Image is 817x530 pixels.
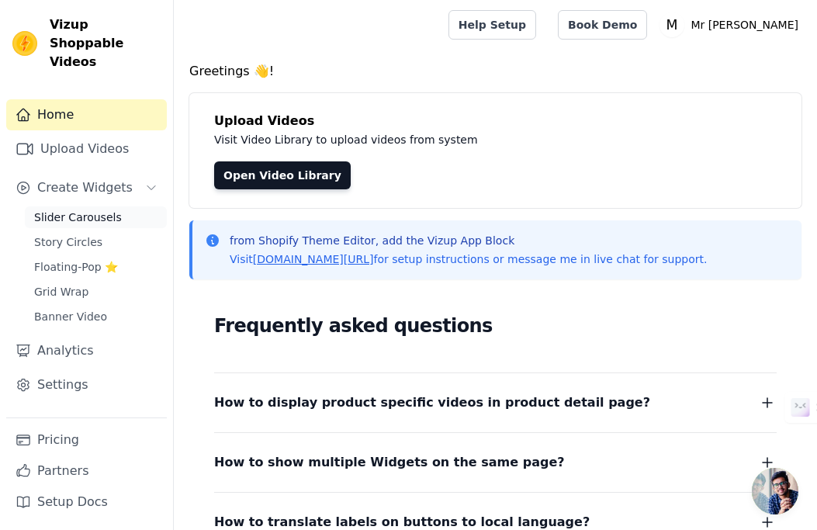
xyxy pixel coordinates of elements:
span: Floating-Pop ⭐ [34,259,118,275]
span: Slider Carousels [34,210,122,225]
a: Upload Videos [6,133,167,165]
span: Grid Wrap [34,284,88,300]
h2: Frequently asked questions [214,310,777,341]
a: Settings [6,369,167,400]
a: Setup Docs [6,487,167,518]
p: Visit Video Library to upload videos from system [214,130,777,149]
span: How to show multiple Widgets on the same page? [214,452,565,473]
img: Vizup [12,31,37,56]
span: Vizup Shoppable Videos [50,16,161,71]
p: Mr [PERSON_NAME] [684,11,805,39]
a: Floating-Pop ⭐ [25,256,167,278]
a: Story Circles [25,231,167,253]
p: from Shopify Theme Editor, add the Vizup App Block [230,233,707,248]
a: Pricing [6,424,167,456]
a: Open Video Library [214,161,351,189]
p: Visit for setup instructions or message me in live chat for support. [230,251,707,267]
a: Analytics [6,335,167,366]
button: M Mr [PERSON_NAME] [659,11,805,39]
text: M [666,17,678,33]
span: Create Widgets [37,178,133,197]
div: Open chat [752,468,798,514]
button: How to display product specific videos in product detail page? [214,392,777,414]
a: Slider Carousels [25,206,167,228]
button: Create Widgets [6,172,167,203]
button: How to show multiple Widgets on the same page? [214,452,777,473]
span: How to display product specific videos in product detail page? [214,392,650,414]
a: Grid Wrap [25,281,167,303]
h4: Upload Videos [214,112,777,130]
a: [DOMAIN_NAME][URL] [253,253,374,265]
a: Banner Video [25,306,167,327]
h4: Greetings 👋! [189,62,801,81]
a: Partners [6,456,167,487]
a: Help Setup [448,10,536,40]
span: Story Circles [34,234,102,250]
a: Book Demo [558,10,647,40]
a: Home [6,99,167,130]
span: Banner Video [34,309,107,324]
